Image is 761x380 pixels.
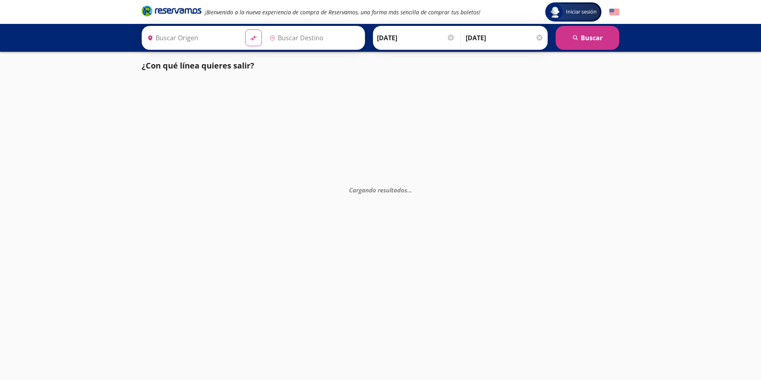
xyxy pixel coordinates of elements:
input: Opcional [466,28,544,48]
em: ¡Bienvenido a la nueva experiencia de compra de Reservamos, una forma más sencilla de comprar tus... [205,8,480,16]
input: Elegir Fecha [377,28,455,48]
span: . [409,186,410,194]
p: ¿Con qué línea quieres salir? [142,60,254,72]
i: Brand Logo [142,5,201,17]
input: Buscar Origen [144,28,239,48]
button: English [609,7,619,17]
span: . [407,186,409,194]
span: Iniciar sesión [563,8,600,16]
button: Buscar [556,26,619,50]
a: Brand Logo [142,5,201,19]
input: Buscar Destino [266,28,361,48]
em: Cargando resultados [349,186,412,194]
span: . [410,186,412,194]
